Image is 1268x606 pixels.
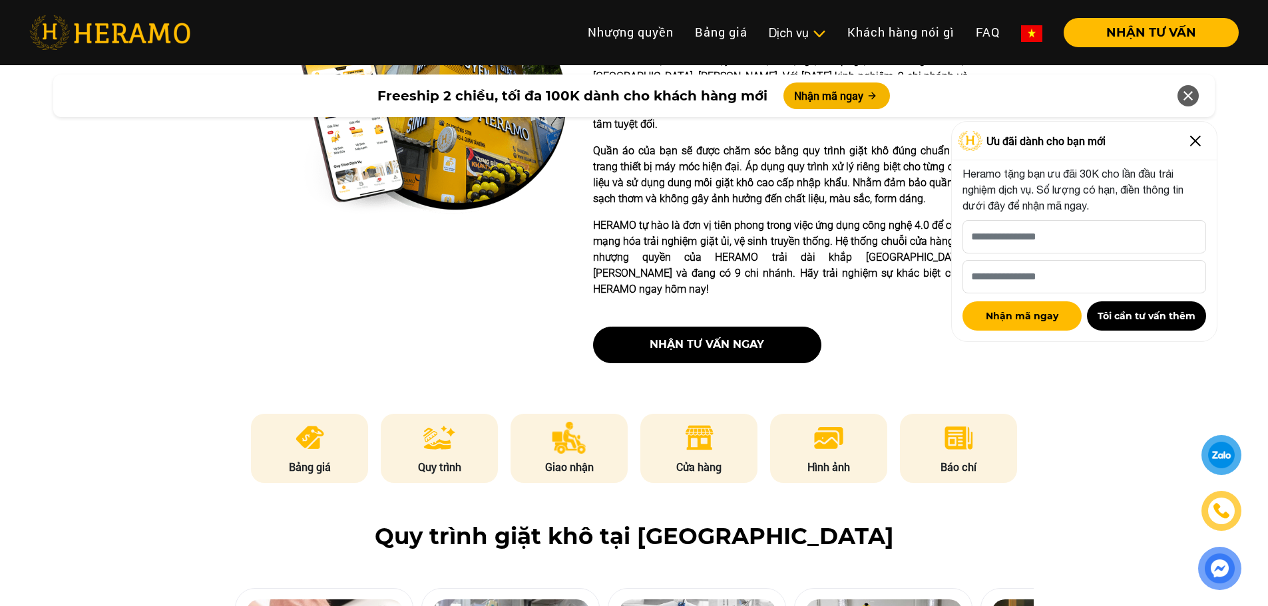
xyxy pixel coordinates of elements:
[1064,18,1239,47] button: NHẬN TƯ VẤN
[837,18,965,47] a: Khách hàng nói gì
[593,218,968,297] p: HERAMO tự hào là đơn vị tiên phong trong việc ứng dụng công nghệ 4.0 để cách mạng hóa trải nghiệm...
[29,15,190,50] img: heramo-logo.png
[1021,25,1042,42] img: vn-flag.png
[1213,502,1231,520] img: phone-icon
[294,422,326,454] img: pricing.png
[1203,492,1241,530] a: phone-icon
[958,131,983,151] img: Logo
[552,422,586,454] img: delivery.png
[377,86,767,106] span: Freeship 2 chiều, tối đa 100K dành cho khách hàng mới
[251,459,368,475] p: Bảng giá
[962,301,1082,331] button: Nhận mã ngay
[986,133,1106,149] span: Ưu đãi dành cho bạn mới
[812,27,826,41] img: subToggleIcon
[900,459,1017,475] p: Báo chí
[511,459,628,475] p: Giao nhận
[1087,301,1206,331] button: Tôi cần tư vấn thêm
[1053,27,1239,39] a: NHẬN TƯ VẤN
[813,422,845,454] img: image.png
[1185,130,1206,152] img: Close
[593,143,968,207] p: Quần áo của bạn sẽ được chăm sóc bằng quy trình giặt khô đúng chuẩn với trang thiết bị máy móc hi...
[943,422,975,454] img: news.png
[962,166,1206,214] p: Heramo tặng bạn ưu đãi 30K cho lần đầu trải nghiệm dịch vụ. Số lượng có hạn, điền thông tin dưới ...
[381,459,498,475] p: Quy trình
[684,18,758,47] a: Bảng giá
[965,18,1010,47] a: FAQ
[423,422,455,454] img: process.png
[770,459,887,475] p: Hình ảnh
[577,18,684,47] a: Nhượng quyền
[593,327,821,363] button: nhận tư vấn ngay
[783,82,890,109] button: Nhận mã ngay
[683,422,716,454] img: store.png
[29,523,1239,550] h2: Quy trình giặt khô tại [GEOGRAPHIC_DATA]
[640,459,757,475] p: Cửa hàng
[769,24,826,42] div: Dịch vụ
